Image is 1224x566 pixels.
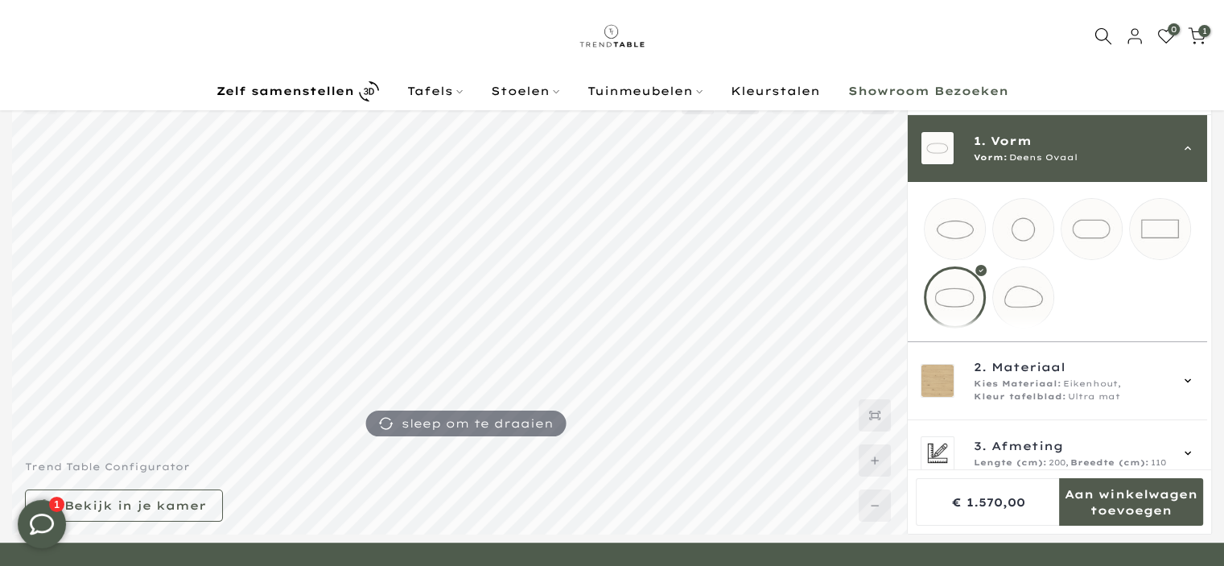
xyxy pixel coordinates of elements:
a: Tuinmeubelen [573,82,716,101]
b: Zelf samenstellen [216,86,354,97]
a: 1 [1188,27,1205,45]
a: Zelf samenstellen [202,77,393,105]
a: Kleurstalen [716,82,834,101]
a: Stoelen [476,82,573,101]
b: Showroom Bezoeken [848,86,1008,97]
span: 0 [1168,23,1180,35]
a: Tafels [393,82,476,101]
a: 0 [1157,27,1175,45]
iframe: toggle-frame [2,484,82,564]
a: Showroom Bezoeken [834,82,1022,101]
img: trend-table [574,14,650,57]
span: 1 [1198,26,1210,38]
